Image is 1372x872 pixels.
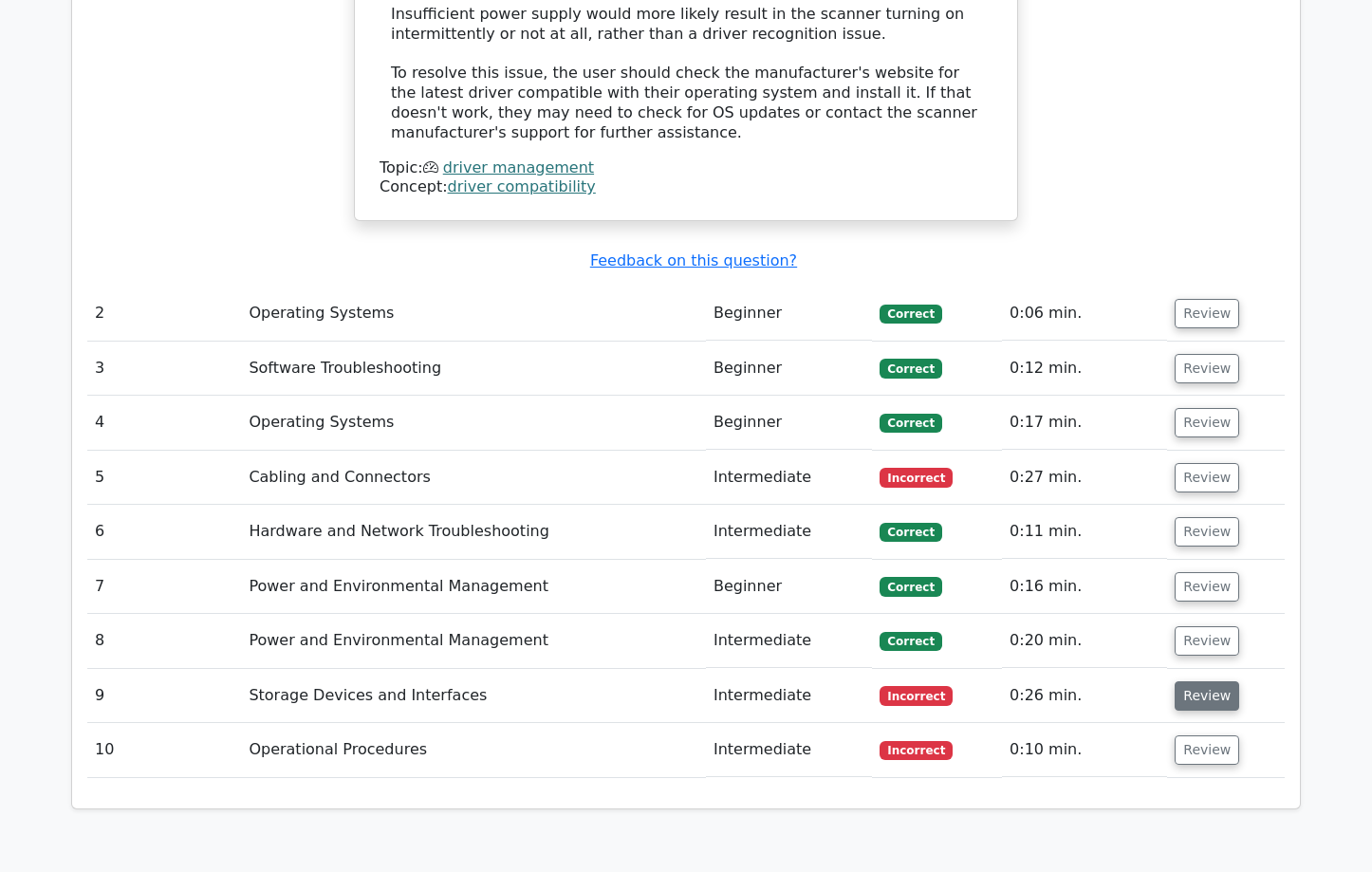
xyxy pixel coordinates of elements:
button: Review [1175,299,1239,328]
td: Power and Environmental Management [241,614,706,668]
td: 5 [87,451,241,505]
div: Concept: [380,177,992,197]
td: Intermediate [706,669,873,723]
span: Correct [880,523,941,542]
td: 8 [87,614,241,668]
td: 0:27 min. [1002,451,1167,505]
td: Storage Devices and Interfaces [241,669,706,723]
td: Intermediate [706,614,873,668]
span: Correct [880,359,941,378]
a: driver management [443,158,594,176]
span: Correct [880,577,941,596]
td: Beginner [706,287,873,341]
span: Correct [880,305,941,324]
td: 0:12 min. [1002,342,1167,396]
td: 9 [87,669,241,723]
span: Incorrect [880,741,953,760]
td: 6 [87,505,241,559]
td: Beginner [706,396,873,450]
span: Correct [880,632,941,651]
button: Review [1175,354,1239,383]
td: Intermediate [706,723,873,777]
div: Topic: [380,158,992,178]
button: Review [1175,626,1239,656]
span: Correct [880,414,941,433]
td: 3 [87,342,241,396]
td: 0:20 min. [1002,614,1167,668]
td: 0:10 min. [1002,723,1167,777]
button: Review [1175,735,1239,765]
td: Intermediate [706,451,873,505]
button: Review [1175,463,1239,492]
td: 10 [87,723,241,777]
td: 7 [87,560,241,614]
td: 0:17 min. [1002,396,1167,450]
span: Incorrect [880,468,953,487]
td: 0:11 min. [1002,505,1167,559]
button: Review [1175,517,1239,547]
td: 2 [87,287,241,341]
span: Incorrect [880,686,953,705]
td: Cabling and Connectors [241,451,706,505]
td: Power and Environmental Management [241,560,706,614]
td: 0:06 min. [1002,287,1167,341]
a: driver compatibility [448,177,596,195]
td: Hardware and Network Troubleshooting [241,505,706,559]
td: Beginner [706,342,873,396]
button: Review [1175,572,1239,602]
a: Feedback on this question? [590,251,797,269]
td: Operating Systems [241,396,706,450]
td: Intermediate [706,505,873,559]
td: 0:26 min. [1002,669,1167,723]
button: Review [1175,681,1239,711]
button: Review [1175,408,1239,437]
td: Operating Systems [241,287,706,341]
td: Beginner [706,560,873,614]
td: Software Troubleshooting [241,342,706,396]
td: Operational Procedures [241,723,706,777]
td: 0:16 min. [1002,560,1167,614]
td: 4 [87,396,241,450]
